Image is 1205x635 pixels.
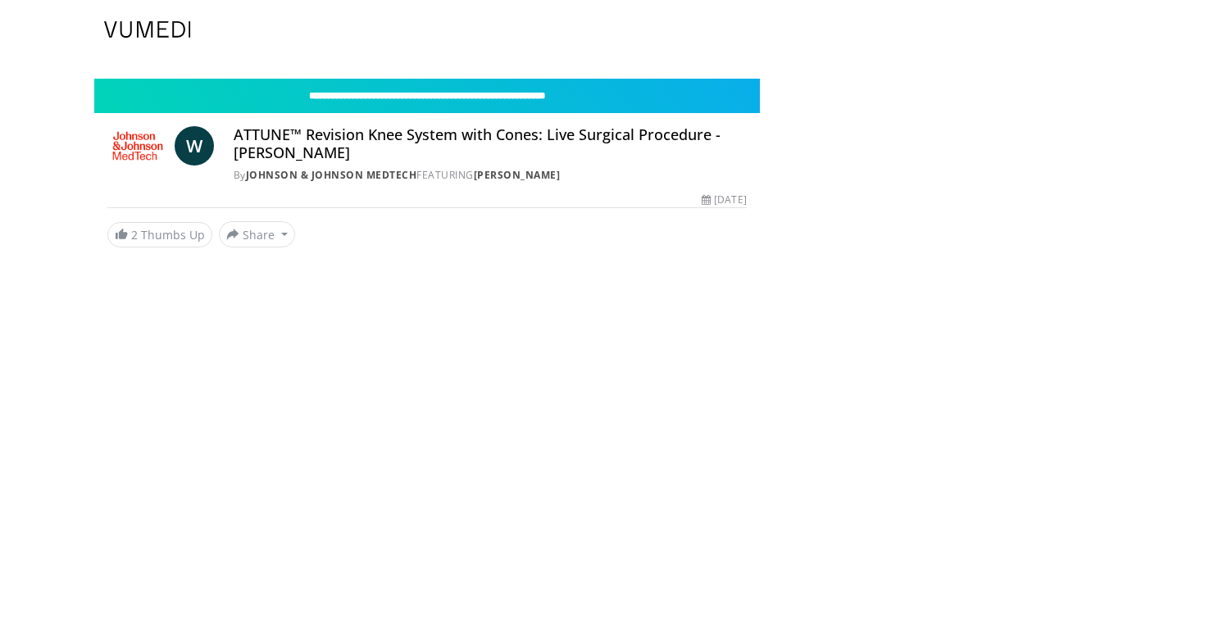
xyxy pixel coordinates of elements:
[107,126,168,166] img: Johnson & Johnson MedTech
[474,168,561,182] a: [PERSON_NAME]
[234,168,747,183] div: By FEATURING
[234,126,747,161] h4: ATTUNE™ Revision Knee System with Cones: Live Surgical Procedure - [PERSON_NAME]
[702,193,746,207] div: [DATE]
[104,21,191,38] img: VuMedi Logo
[131,227,138,243] span: 2
[107,222,212,247] a: 2 Thumbs Up
[219,221,295,247] button: Share
[175,126,214,166] a: W
[246,168,417,182] a: Johnson & Johnson MedTech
